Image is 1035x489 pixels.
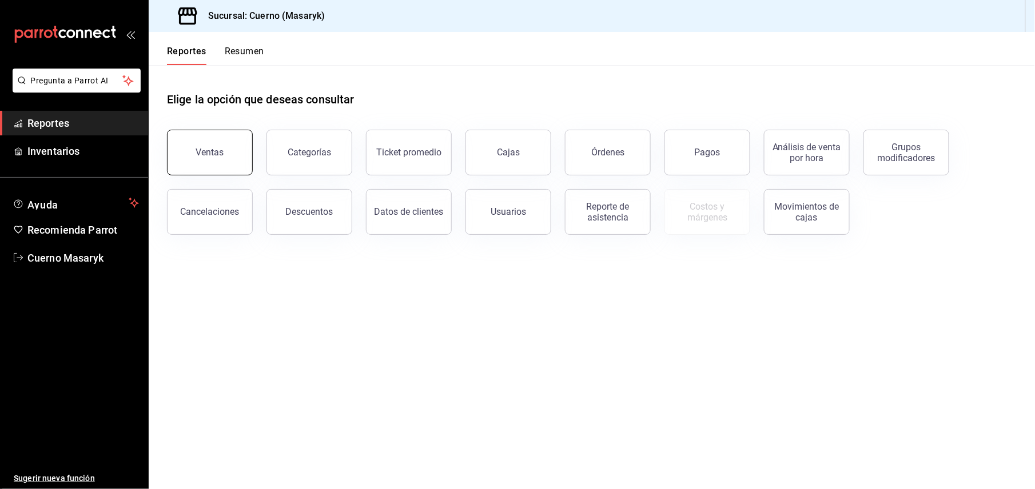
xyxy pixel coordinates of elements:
[366,130,452,175] button: Ticket promedio
[199,9,325,23] h3: Sucursal: Cuerno (Masaryk)
[225,46,264,65] button: Resumen
[31,75,123,87] span: Pregunta a Parrot AI
[565,189,651,235] button: Reporte de asistencia
[27,222,139,238] span: Recomienda Parrot
[465,130,551,175] button: Cajas
[664,130,750,175] button: Pagos
[591,147,624,158] div: Órdenes
[167,91,355,108] h1: Elige la opción que deseas consultar
[771,142,842,163] div: Análisis de venta por hora
[8,83,141,95] a: Pregunta a Parrot AI
[266,189,352,235] button: Descuentos
[871,142,942,163] div: Grupos modificadores
[672,201,743,223] div: Costos y márgenes
[167,46,206,65] button: Reportes
[27,115,139,131] span: Reportes
[572,201,643,223] div: Reporte de asistencia
[375,206,444,217] div: Datos de clientes
[167,46,264,65] div: navigation tabs
[27,250,139,266] span: Cuerno Masaryk
[286,206,333,217] div: Descuentos
[196,147,224,158] div: Ventas
[27,143,139,159] span: Inventarios
[288,147,331,158] div: Categorías
[764,130,850,175] button: Análisis de venta por hora
[491,206,526,217] div: Usuarios
[497,147,520,158] div: Cajas
[465,189,551,235] button: Usuarios
[167,130,253,175] button: Ventas
[126,30,135,39] button: open_drawer_menu
[14,472,139,484] span: Sugerir nueva función
[664,189,750,235] button: Contrata inventarios para ver este reporte
[764,189,850,235] button: Movimientos de cajas
[366,189,452,235] button: Datos de clientes
[181,206,240,217] div: Cancelaciones
[167,189,253,235] button: Cancelaciones
[695,147,720,158] div: Pagos
[565,130,651,175] button: Órdenes
[13,69,141,93] button: Pregunta a Parrot AI
[863,130,949,175] button: Grupos modificadores
[771,201,842,223] div: Movimientos de cajas
[376,147,441,158] div: Ticket promedio
[266,130,352,175] button: Categorías
[27,196,124,210] span: Ayuda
